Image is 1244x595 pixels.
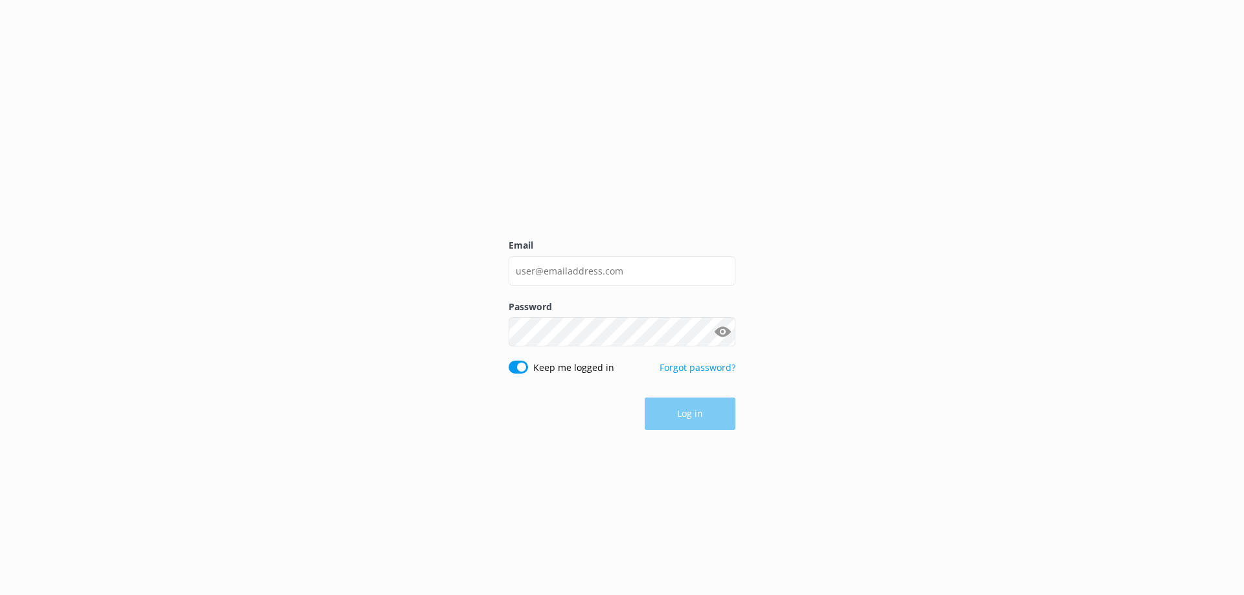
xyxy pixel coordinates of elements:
button: Show password [709,319,735,345]
label: Email [509,238,735,253]
label: Password [509,300,735,314]
label: Keep me logged in [533,361,614,375]
a: Forgot password? [660,361,735,374]
input: user@emailaddress.com [509,256,735,286]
